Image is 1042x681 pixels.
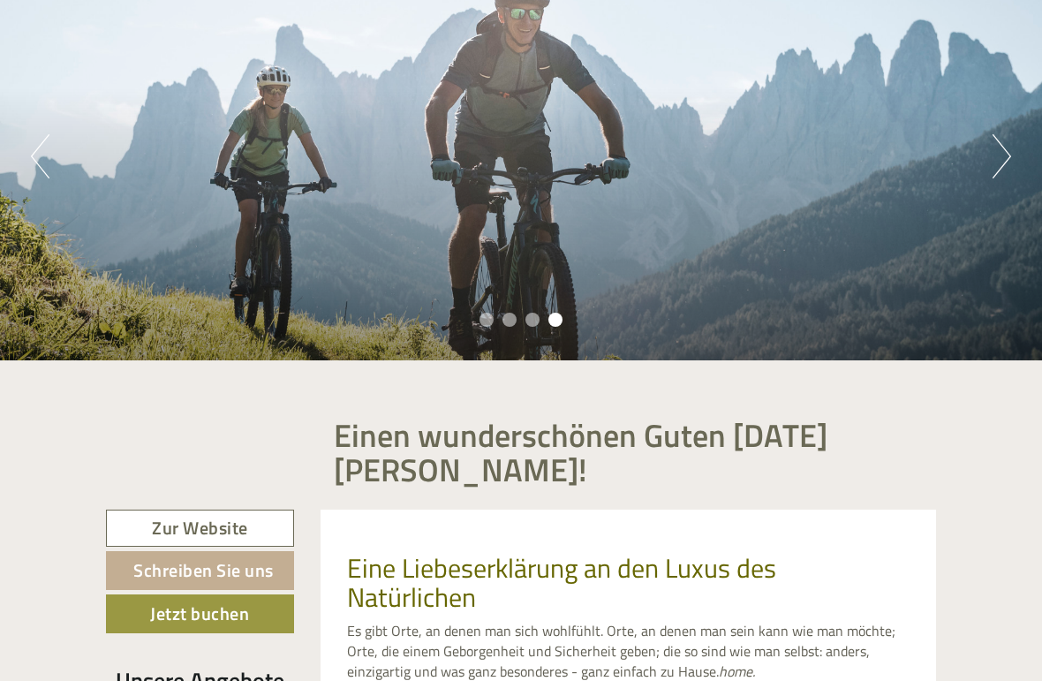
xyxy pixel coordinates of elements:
[334,418,924,488] h1: Einen wunderschönen Guten [DATE] [PERSON_NAME]!
[106,510,294,548] a: Zur Website
[31,134,49,178] button: Previous
[347,548,776,617] span: Eine Liebeserklärung an den Luxus des Natürlichen
[106,551,294,590] a: Schreiben Sie uns
[106,594,294,633] a: Jetzt buchen
[993,134,1011,178] button: Next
